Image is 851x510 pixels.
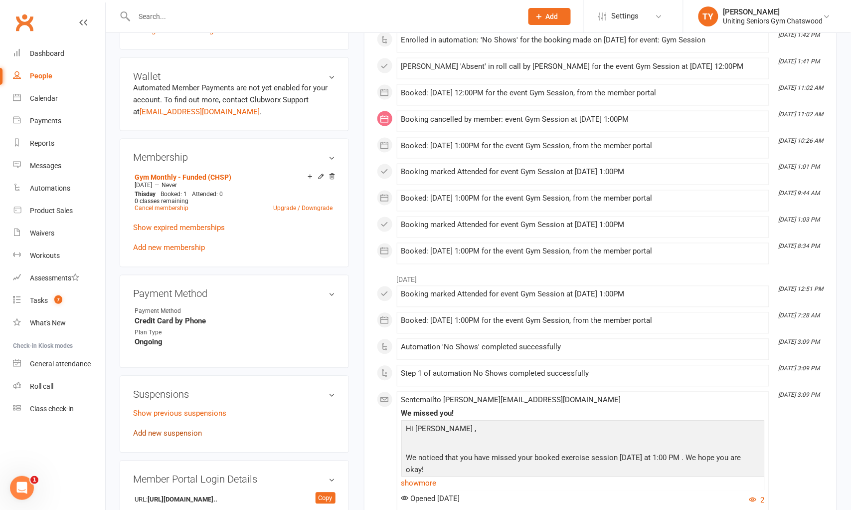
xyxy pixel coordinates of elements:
[135,317,336,326] strong: Credit Card by Phone
[401,317,765,325] div: Booked: [DATE] 1:00PM for the event Gym Session, from the member portal
[30,207,73,215] div: Product Sales
[779,365,820,372] i: [DATE] 3:09 PM
[133,83,328,116] no-payment-system: Automated Member Payments are not yet enabled for your account. To find out more, contact Clubwor...
[13,245,105,267] a: Workouts
[30,117,61,125] div: Payments
[401,168,765,177] div: Booking marked Attended for event Gym Session at [DATE] 1:00PM
[401,410,765,418] div: We missed you!
[749,495,765,507] button: 2
[779,137,824,144] i: [DATE] 10:26 AM
[401,36,765,44] div: Enrolled in automation: 'No Shows' for the booking made on [DATE] for event: Gym Session
[779,392,820,399] i: [DATE] 3:09 PM
[54,295,62,304] span: 7
[401,142,765,150] div: Booked: [DATE] 1:00PM for the event Gym Session, from the member portal
[13,42,105,65] a: Dashboard
[401,221,765,230] div: Booking marked Attended for event Gym Session at [DATE] 1:00PM
[401,477,765,491] a: show more
[401,290,765,299] div: Booking marked Attended for event Gym Session at [DATE] 1:00PM
[779,312,820,319] i: [DATE] 7:28 AM
[133,429,202,438] a: Add new suspension
[13,312,105,334] a: What's New
[723,7,823,16] div: [PERSON_NAME]
[133,152,336,163] h3: Membership
[30,162,61,170] div: Messages
[135,205,188,212] a: Cancel membership
[316,493,336,505] div: Copy
[131,9,515,23] input: Search...
[779,164,820,171] i: [DATE] 1:01 PM
[779,190,820,197] i: [DATE] 9:44 AM
[401,343,765,352] div: Automation 'No Shows' completed successfully
[401,195,765,203] div: Booked: [DATE] 1:00PM for the event Gym Session, from the member portal
[377,269,824,285] li: [DATE]
[404,452,762,479] p: We noticed that you have missed your booked exercise session [DATE] at 1:00 PM . We hope you are ...
[528,8,571,25] button: Add
[13,375,105,398] a: Roll call
[192,191,223,198] span: Attended: 0
[132,191,158,198] div: day
[30,405,74,413] div: Class check-in
[30,382,53,390] div: Roll call
[13,222,105,245] a: Waivers
[135,182,152,189] span: [DATE]
[274,205,333,212] a: Upgrade / Downgrade
[13,353,105,375] a: General attendance kiosk mode
[546,12,558,20] span: Add
[133,389,336,400] h3: Suspensions
[723,16,823,25] div: Uniting Seniors Gym Chatswood
[30,72,52,80] div: People
[13,132,105,155] a: Reports
[30,296,48,304] div: Tasks
[133,244,205,253] a: Add new membership
[779,84,824,91] i: [DATE] 11:02 AM
[404,423,762,438] p: Hi [PERSON_NAME] ,
[148,495,217,506] strong: [URL][DOMAIN_NAME]..
[612,5,639,27] span: Settings
[13,267,105,289] a: Assessments
[135,328,217,338] div: Plan Type
[779,58,820,65] i: [DATE] 1:41 PM
[133,71,336,82] h3: Wallet
[135,198,188,205] span: 0 classes remaining
[30,319,66,327] div: What's New
[13,289,105,312] a: Tasks 7
[162,182,177,189] span: Never
[779,31,820,38] i: [DATE] 1:42 PM
[401,370,765,378] div: Step 1 of automation No Shows completed successfully
[13,200,105,222] a: Product Sales
[133,493,336,507] li: URL:
[401,396,621,405] span: Sent email to [PERSON_NAME][EMAIL_ADDRESS][DOMAIN_NAME]
[779,286,824,293] i: [DATE] 12:51 PM
[30,139,54,147] div: Reports
[133,224,225,233] a: Show expired memberships
[132,182,336,190] div: —
[779,217,820,224] i: [DATE] 1:03 PM
[13,110,105,132] a: Payments
[30,184,70,192] div: Automations
[401,62,765,71] div: [PERSON_NAME] 'Absent' in roll call by [PERSON_NAME] for the event Gym Session at [DATE] 12:00PM
[30,94,58,102] div: Calendar
[30,476,38,484] span: 1
[30,274,79,282] div: Assessments
[140,107,260,116] a: [EMAIL_ADDRESS][DOMAIN_NAME]
[698,6,718,26] div: TY
[30,360,91,368] div: General attendance
[135,191,146,198] span: This
[13,155,105,177] a: Messages
[133,409,226,418] a: Show previous suspensions
[30,252,60,259] div: Workouts
[13,177,105,200] a: Automations
[13,65,105,87] a: People
[401,89,765,97] div: Booked: [DATE] 12:00PM for the event Gym Session, from the member portal
[135,338,336,347] strong: Ongoing
[779,243,820,250] i: [DATE] 8:34 PM
[401,495,460,504] span: Opened [DATE]
[30,49,64,57] div: Dashboard
[401,115,765,124] div: Booking cancelled by member: event Gym Session at [DATE] 1:00PM
[13,398,105,420] a: Class kiosk mode
[135,307,217,316] div: Payment Method
[13,87,105,110] a: Calendar
[161,191,187,198] span: Booked: 1
[779,339,820,346] i: [DATE] 3:09 PM
[30,229,54,237] div: Waivers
